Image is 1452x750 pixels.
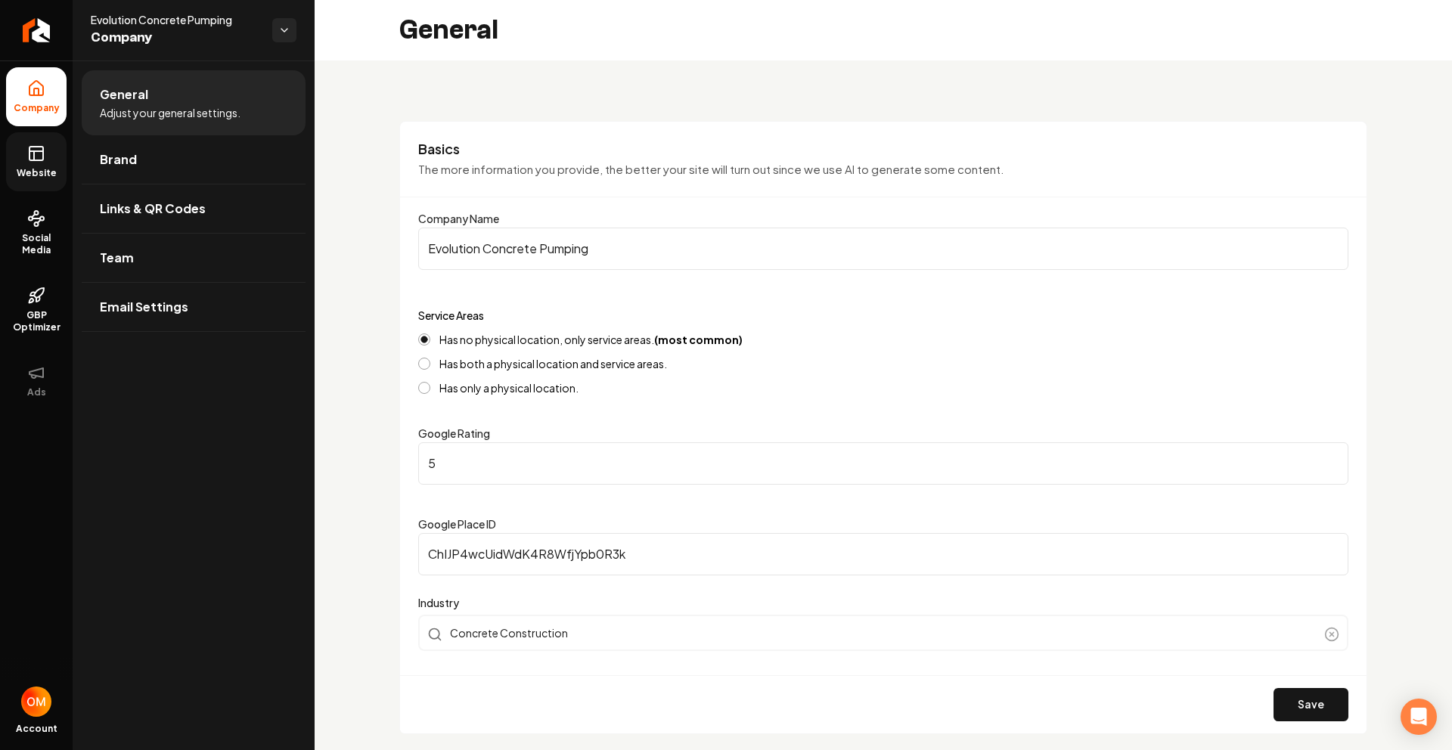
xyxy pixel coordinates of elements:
[100,249,134,267] span: Team
[82,135,306,184] a: Brand
[439,334,743,345] label: Has no physical location, only service areas.
[439,383,579,393] label: Has only a physical location.
[100,200,206,218] span: Links & QR Codes
[6,232,67,256] span: Social Media
[418,533,1348,575] input: Google Place ID
[418,593,1348,612] label: Industry
[8,102,66,114] span: Company
[82,234,306,282] a: Team
[100,298,188,316] span: Email Settings
[439,358,667,369] label: Has both a physical location and service areas.
[21,686,51,717] button: Open user button
[100,105,240,120] span: Adjust your general settings.
[6,197,67,268] a: Social Media
[11,167,63,179] span: Website
[91,12,260,27] span: Evolution Concrete Pumping
[418,308,484,322] label: Service Areas
[6,274,67,346] a: GBP Optimizer
[100,150,137,169] span: Brand
[654,333,743,346] strong: (most common)
[418,140,1348,158] h3: Basics
[418,228,1348,270] input: Company Name
[418,212,499,225] label: Company Name
[82,283,306,331] a: Email Settings
[21,686,51,717] img: Omar Molai
[418,442,1348,485] input: Google Rating
[1274,688,1348,721] button: Save
[6,352,67,411] button: Ads
[6,309,67,333] span: GBP Optimizer
[100,85,148,104] span: General
[418,517,496,531] label: Google Place ID
[23,18,51,42] img: Rebolt Logo
[91,27,260,48] span: Company
[6,132,67,191] a: Website
[1401,699,1437,735] div: Open Intercom Messenger
[82,184,306,233] a: Links & QR Codes
[16,723,57,735] span: Account
[418,426,490,440] label: Google Rating
[418,161,1348,178] p: The more information you provide, the better your site will turn out since we use AI to generate ...
[21,386,52,398] span: Ads
[399,15,498,45] h2: General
